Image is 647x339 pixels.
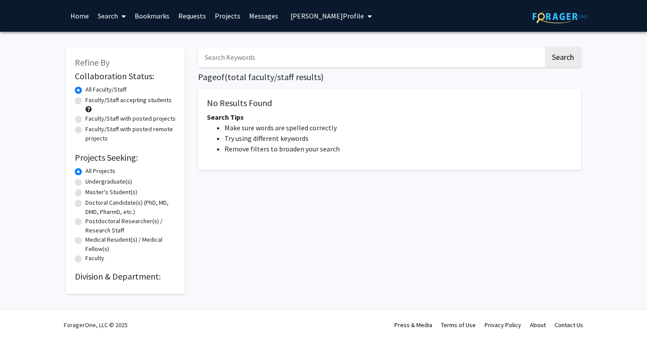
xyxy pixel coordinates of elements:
[85,96,172,105] label: Faculty/Staff accepting students
[85,198,176,217] label: Doctoral Candidate(s) (PhD, MD, DMD, PharmD, etc.)
[174,0,210,31] a: Requests
[66,0,93,31] a: Home
[545,47,581,67] button: Search
[533,10,588,23] img: ForagerOne Logo
[85,166,115,176] label: All Projects
[85,188,137,197] label: Master's Student(s)
[130,0,174,31] a: Bookmarks
[245,0,283,31] a: Messages
[224,144,572,154] li: Remove filters to broaden your search
[198,179,581,199] nav: Page navigation
[441,321,476,329] a: Terms of Use
[85,125,176,143] label: Faculty/Staff with posted remote projects
[75,71,176,81] h2: Collaboration Status:
[85,254,104,263] label: Faculty
[85,114,176,123] label: Faculty/Staff with posted projects
[75,57,110,68] span: Refine By
[85,85,126,94] label: All Faculty/Staff
[75,152,176,163] h2: Projects Seeking:
[530,321,546,329] a: About
[394,321,432,329] a: Press & Media
[198,47,544,67] input: Search Keywords
[85,217,176,235] label: Postdoctoral Researcher(s) / Research Staff
[85,235,176,254] label: Medical Resident(s) / Medical Fellow(s)
[224,122,572,133] li: Make sure words are spelled correctly
[207,113,244,122] span: Search Tips
[224,133,572,144] li: Try using different keywords
[290,11,364,20] span: [PERSON_NAME] Profile
[75,271,176,282] h2: Division & Department:
[198,72,581,82] h1: Page of ( total faculty/staff results)
[210,0,245,31] a: Projects
[610,299,640,332] iframe: Chat
[93,0,130,31] a: Search
[207,98,572,108] h5: No Results Found
[555,321,583,329] a: Contact Us
[85,177,132,186] label: Undergraduate(s)
[485,321,521,329] a: Privacy Policy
